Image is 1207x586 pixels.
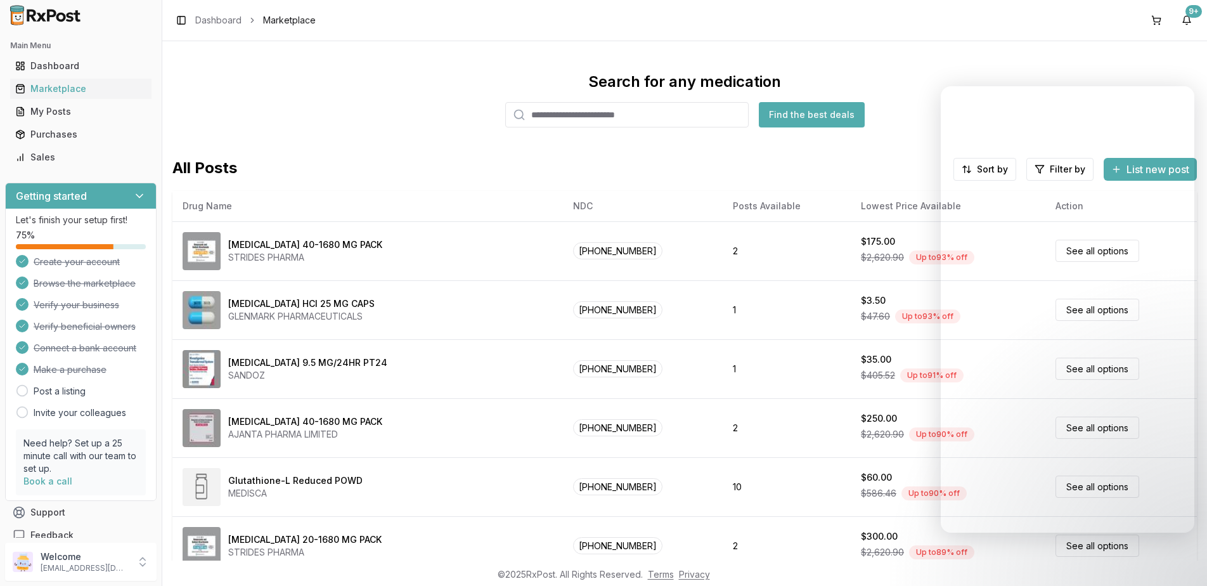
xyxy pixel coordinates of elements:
a: Dashboard [10,55,152,77]
td: 2 [723,398,851,457]
td: 2 [723,221,851,280]
a: Book a call [23,476,72,486]
span: $405.52 [861,369,895,382]
a: Invite your colleagues [34,407,126,419]
button: Dashboard [5,56,157,76]
h3: Getting started [16,188,87,204]
span: All Posts [172,158,237,181]
span: [PHONE_NUMBER] [573,242,662,259]
button: 9+ [1177,10,1197,30]
div: Up to 91 % off [900,368,964,382]
div: $35.00 [861,353,891,366]
img: Omeprazole-Sodium Bicarbonate 20-1680 MG PACK [183,527,221,565]
button: Sales [5,147,157,167]
span: Connect a bank account [34,342,136,355]
div: $250.00 [861,412,897,425]
img: User avatar [13,552,33,572]
img: Omeprazole-Sodium Bicarbonate 40-1680 MG PACK [183,409,221,447]
button: Support [5,501,157,524]
a: Privacy [679,569,710,580]
span: [PHONE_NUMBER] [573,360,662,377]
div: [MEDICAL_DATA] 9.5 MG/24HR PT24 [228,356,387,369]
div: STRIDES PHARMA [228,251,382,264]
iframe: Intercom live chat [1164,543,1194,573]
div: [MEDICAL_DATA] 40-1680 MG PACK [228,415,382,428]
div: Up to 93 % off [895,309,960,323]
span: $2,620.90 [861,428,904,441]
div: AJANTA PHARMA LIMITED [228,428,382,441]
iframe: Intercom live chat [941,86,1194,533]
div: STRIDES PHARMA [228,546,382,559]
div: MEDISCA [228,487,363,500]
div: Purchases [15,128,146,141]
a: Dashboard [195,14,242,27]
span: 75 % [16,229,35,242]
div: Search for any medication [588,72,781,92]
div: Glutathione-L Reduced POWD [228,474,363,487]
div: Up to 89 % off [909,545,974,559]
a: See all options [1055,535,1139,557]
div: Sales [15,151,146,164]
div: My Posts [15,105,146,118]
a: Purchases [10,123,152,146]
div: SANDOZ [228,369,387,382]
a: Terms [648,569,674,580]
button: Feedback [5,524,157,547]
td: 10 [723,457,851,516]
span: $2,620.90 [861,251,904,264]
div: Dashboard [15,60,146,72]
img: Rivastigmine 9.5 MG/24HR PT24 [183,350,221,388]
div: Up to 90 % off [901,486,967,500]
th: Drug Name [172,191,563,221]
a: Sales [10,146,152,169]
span: $47.60 [861,310,890,323]
div: [MEDICAL_DATA] 40-1680 MG PACK [228,238,382,251]
span: Feedback [30,529,74,542]
div: $3.50 [861,294,886,307]
span: $586.46 [861,487,896,500]
h2: Main Menu [10,41,152,51]
img: Omeprazole-Sodium Bicarbonate 40-1680 MG PACK [183,232,221,270]
th: NDC [563,191,723,221]
div: Marketplace [15,82,146,95]
div: GLENMARK PHARMACEUTICALS [228,310,375,323]
td: 2 [723,516,851,575]
a: My Posts [10,100,152,123]
td: 1 [723,280,851,339]
button: My Posts [5,101,157,122]
span: Verify beneficial owners [34,320,136,333]
td: 1 [723,339,851,398]
div: $300.00 [861,530,898,543]
span: [PHONE_NUMBER] [573,301,662,318]
span: $2,620.90 [861,546,904,559]
span: Create your account [34,256,120,268]
button: Purchases [5,124,157,145]
a: Marketplace [10,77,152,100]
button: Marketplace [5,79,157,99]
nav: breadcrumb [195,14,316,27]
div: 9+ [1185,5,1202,18]
div: [MEDICAL_DATA] HCl 25 MG CAPS [228,297,375,310]
img: RxPost Logo [5,5,86,25]
p: Need help? Set up a 25 minute call with our team to set up. [23,437,138,475]
span: [PHONE_NUMBER] [573,537,662,554]
span: Marketplace [263,14,316,27]
button: Find the best deals [759,102,865,127]
span: [PHONE_NUMBER] [573,478,662,495]
p: Welcome [41,550,129,563]
div: $175.00 [861,235,895,248]
p: Let's finish your setup first! [16,214,146,226]
div: $60.00 [861,471,892,484]
div: Up to 93 % off [909,251,974,264]
th: Posts Available [723,191,851,221]
img: Glutathione-L Reduced POWD [183,468,221,506]
img: Atomoxetine HCl 25 MG CAPS [183,291,221,329]
p: [EMAIL_ADDRESS][DOMAIN_NAME] [41,563,129,573]
span: [PHONE_NUMBER] [573,419,662,436]
span: Browse the marketplace [34,277,136,290]
div: [MEDICAL_DATA] 20-1680 MG PACK [228,533,382,546]
span: Make a purchase [34,363,106,376]
th: Lowest Price Available [851,191,1045,221]
a: Post a listing [34,385,86,398]
div: Up to 90 % off [909,427,974,441]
